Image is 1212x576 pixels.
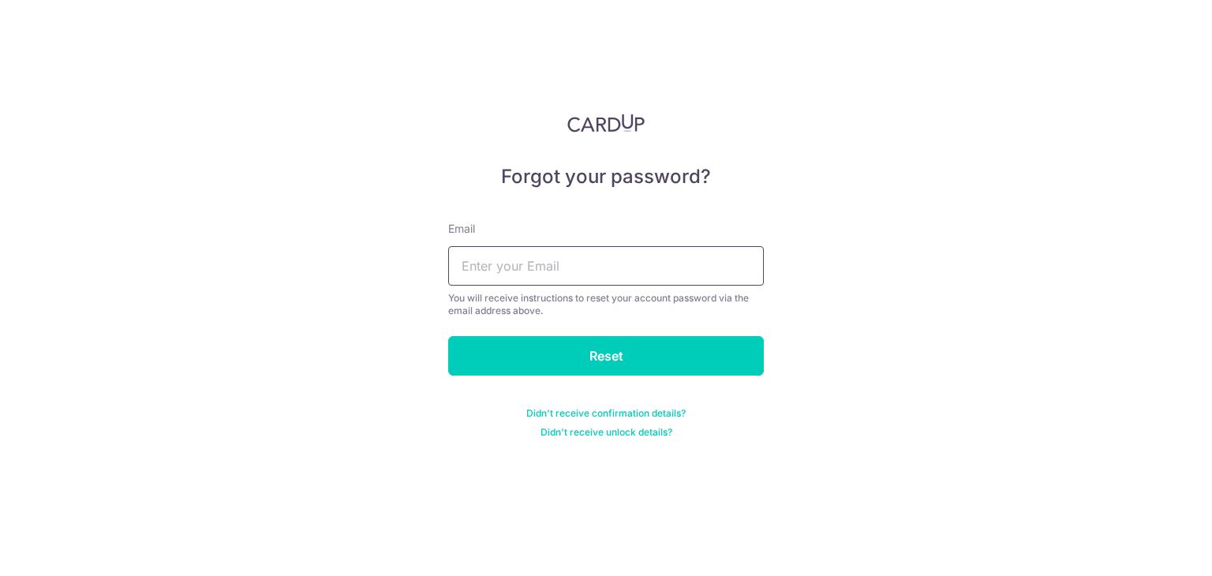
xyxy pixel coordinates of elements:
[448,336,764,376] input: Reset
[448,164,764,189] h5: Forgot your password?
[567,114,645,133] img: CardUp Logo
[541,426,672,439] a: Didn't receive unlock details?
[448,246,764,286] input: Enter your Email
[448,292,764,317] div: You will receive instructions to reset your account password via the email address above.
[448,221,475,237] label: Email
[526,407,686,420] a: Didn't receive confirmation details?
